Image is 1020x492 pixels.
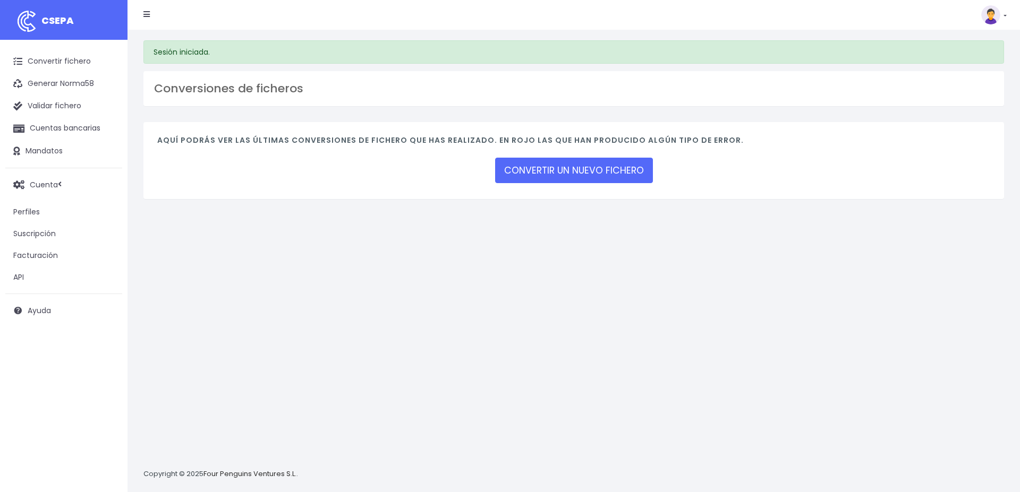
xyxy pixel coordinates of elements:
a: Mandatos [5,140,122,162]
span: CSEPA [41,14,74,27]
a: Cuenta [5,174,122,196]
h4: Aquí podrás ver las últimas conversiones de fichero que has realizado. En rojo las que han produc... [157,136,990,150]
a: Cuentas bancarias [5,117,122,140]
a: Four Penguins Ventures S.L. [203,469,296,479]
h3: Conversiones de ficheros [154,82,993,96]
a: Perfiles [5,201,122,223]
a: Validar fichero [5,95,122,117]
span: Ayuda [28,305,51,316]
p: Copyright © 2025 . [143,469,298,480]
div: Sesión iniciada. [143,40,1004,64]
a: Facturación [5,245,122,266]
a: CONVERTIR UN NUEVO FICHERO [495,158,653,183]
img: profile [981,5,1000,24]
a: API [5,266,122,288]
a: Convertir fichero [5,50,122,73]
span: Cuenta [30,179,58,189]
a: Generar Norma58 [5,73,122,95]
img: logo [13,8,40,34]
a: Ayuda [5,299,122,322]
a: Suscripción [5,223,122,245]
